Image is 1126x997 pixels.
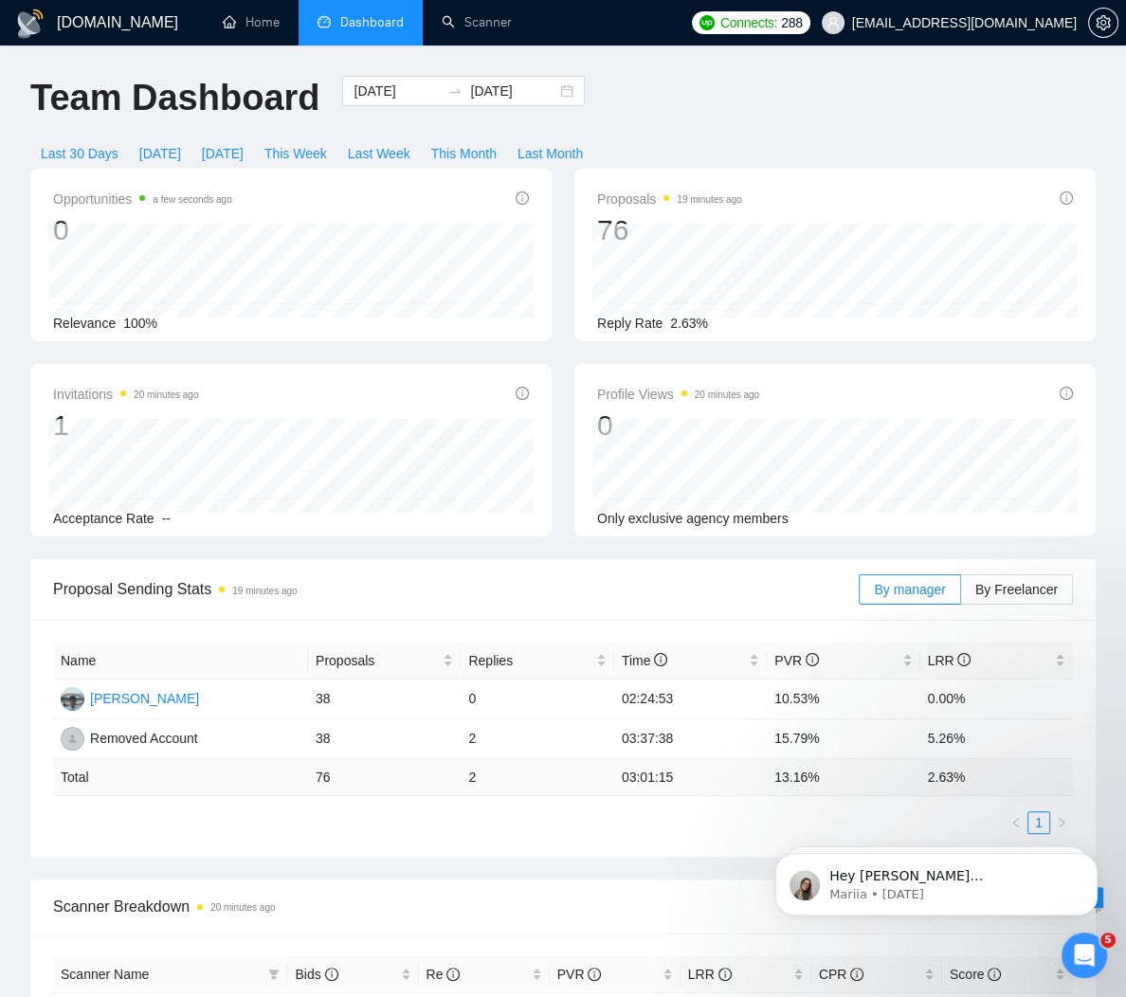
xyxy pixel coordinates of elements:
input: Start date [354,81,440,101]
span: 5 [1100,933,1116,948]
a: setting [1088,15,1118,30]
span: LRR [928,653,972,668]
span: Only exclusive agency members [597,511,789,526]
time: 20 minutes ago [695,390,759,400]
button: Last 30 Days [30,138,129,169]
div: 76 [597,212,742,248]
button: left [1005,811,1027,834]
td: 13.16 % [767,759,919,796]
div: Removed Account [90,728,198,749]
span: Last Month [518,143,583,164]
button: setting [1088,8,1118,38]
span: dashboard [318,15,331,28]
time: 19 minutes ago [232,586,297,596]
span: Proposals [597,188,742,210]
button: Last Week [337,138,421,169]
span: info-circle [806,653,819,666]
td: 38 [308,719,461,759]
p: Message from Mariia, sent 4d ago [82,73,327,90]
span: 2.63% [670,316,708,331]
td: 38 [308,680,461,719]
span: info-circle [988,968,1001,981]
th: Name [53,643,308,680]
span: Profile Views [597,383,759,406]
span: Last Week [348,143,410,164]
td: 15.79% [767,719,919,759]
span: user [826,16,840,29]
span: Proposals [316,650,439,671]
th: Replies [461,643,613,680]
a: 1 [1028,812,1049,833]
td: 2.63 % [920,759,1073,796]
button: [DATE] [191,138,254,169]
span: to [447,83,463,99]
time: 20 minutes ago [210,902,275,913]
td: 5.26% [920,719,1073,759]
span: info-circle [516,191,529,205]
span: -- [162,511,171,526]
span: Last 30 Days [41,143,118,164]
time: a few seconds ago [153,194,231,205]
span: By Freelancer [975,582,1058,597]
button: Last Month [507,138,593,169]
span: info-circle [1060,191,1073,205]
span: Time [622,653,667,668]
span: PVR [557,967,602,982]
span: info-circle [957,653,971,666]
button: This Month [421,138,507,169]
iframe: Intercom live chat [1062,933,1107,978]
span: Proposal Sending Stats [53,577,859,601]
span: Dashboard [340,14,404,30]
time: 20 minutes ago [134,390,198,400]
h1: Team Dashboard [30,76,319,120]
button: right [1050,811,1073,834]
span: Opportunities [53,188,232,210]
span: Relevance [53,316,116,331]
td: 2 [461,759,613,796]
span: By manager [874,582,945,597]
img: YM [61,687,84,711]
li: 1 [1027,811,1050,834]
input: End date [470,81,556,101]
span: Hey [PERSON_NAME][EMAIL_ADDRESS][DOMAIN_NAME], Looks like your Upwork agency Equinox Dynamics LDA... [82,55,327,315]
span: [DATE] [139,143,181,164]
a: YM[PERSON_NAME] [61,690,199,705]
span: info-circle [516,387,529,400]
span: info-circle [718,968,732,981]
div: 0 [597,408,759,444]
span: filter [264,960,283,988]
th: Proposals [308,643,461,680]
span: 100% [123,316,157,331]
span: setting [1089,15,1117,30]
span: filter [268,969,280,980]
span: Invitations [53,383,198,406]
span: Bids [295,967,337,982]
span: PVR [774,653,819,668]
span: CPR [819,967,863,982]
span: Scanner Breakdown [53,895,1073,918]
span: [DATE] [202,143,244,164]
img: logo [15,9,45,39]
span: LRR [688,967,732,982]
span: info-circle [654,653,667,666]
a: searchScanner [442,14,512,30]
span: Replies [468,650,591,671]
img: RA [61,727,84,751]
td: 03:01:15 [614,759,767,796]
td: 03:37:38 [614,719,767,759]
div: 0 [53,212,232,248]
span: info-circle [1060,387,1073,400]
td: 76 [308,759,461,796]
img: upwork-logo.png [699,15,715,30]
span: info-circle [850,968,863,981]
li: Next Page [1050,811,1073,834]
span: Re [427,967,461,982]
button: [DATE] [129,138,191,169]
span: This Month [431,143,497,164]
span: info-circle [588,968,601,981]
div: 1 [53,408,198,444]
time: 19 minutes ago [677,194,741,205]
div: [PERSON_NAME] [90,688,199,709]
span: 288 [781,12,802,33]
